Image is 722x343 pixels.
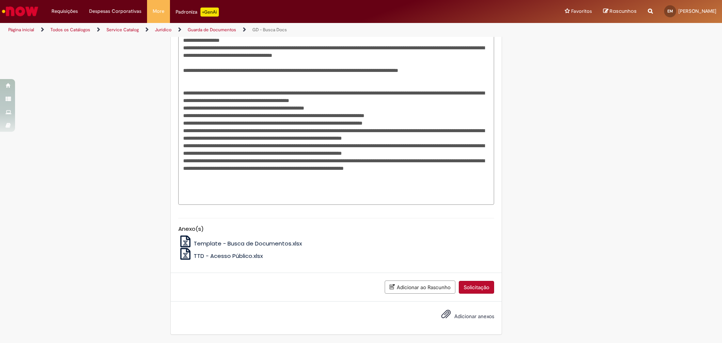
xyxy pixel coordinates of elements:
span: Requisições [52,8,78,15]
a: Guarda de Documentos [188,27,236,33]
span: Favoritos [571,8,592,15]
a: TTD - Acesso Público.xlsx [178,252,263,260]
span: Despesas Corporativas [89,8,141,15]
span: More [153,8,164,15]
button: Adicionar anexos [439,307,453,325]
span: [PERSON_NAME] [678,8,716,14]
span: EM [667,9,673,14]
p: +GenAi [200,8,219,17]
span: TTD - Acesso Público.xlsx [194,252,263,260]
a: Template - Busca de Documentos.xlsx [178,239,302,247]
img: ServiceNow [1,4,39,19]
span: Template - Busca de Documentos.xlsx [194,239,302,247]
a: Jurídico [155,27,171,33]
span: Adicionar anexos [454,313,494,320]
a: Rascunhos [603,8,637,15]
a: Todos os Catálogos [50,27,90,33]
div: Padroniza [176,8,219,17]
ul: Trilhas de página [6,23,476,37]
span: Rascunhos [610,8,637,15]
a: Service Catalog [106,27,139,33]
button: Solicitação [459,281,494,294]
a: GD - Busca Docs [252,27,287,33]
button: Adicionar ao Rascunho [385,280,455,294]
textarea: Descrição [178,34,494,205]
a: Página inicial [8,27,34,33]
h5: Anexo(s) [178,226,494,232]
